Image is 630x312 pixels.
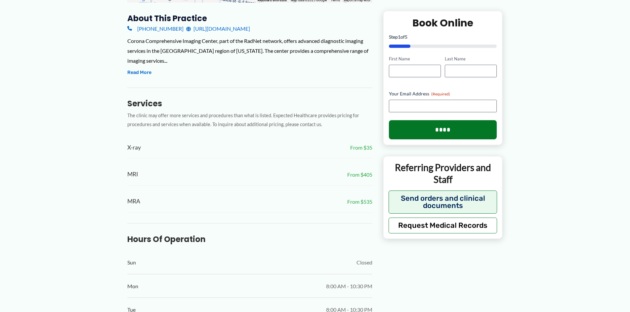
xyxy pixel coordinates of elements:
[398,34,400,40] span: 1
[445,56,497,62] label: Last Name
[389,90,497,97] label: Your Email Address
[389,17,497,29] h2: Book Online
[127,196,140,207] span: MRA
[127,142,141,153] span: X-ray
[357,258,372,267] span: Closed
[389,35,497,39] p: Step of
[127,281,138,291] span: Mon
[127,169,138,180] span: MRI
[186,24,250,34] a: [URL][DOMAIN_NAME]
[326,281,372,291] span: 8:00 AM - 10:30 PM
[127,258,136,267] span: Sun
[350,143,372,153] span: From $35
[389,161,497,186] p: Referring Providers and Staff
[431,91,450,96] span: (Required)
[127,234,372,244] h3: Hours of Operation
[389,56,441,62] label: First Name
[127,111,372,129] p: The clinic may offer more services and procedures than what is listed. Expected Healthcare provid...
[127,69,151,77] button: Read More
[405,34,407,40] span: 5
[127,98,372,109] h3: Services
[127,24,184,34] a: [PHONE_NUMBER]
[389,190,497,213] button: Send orders and clinical documents
[127,13,372,23] h3: About this practice
[389,217,497,233] button: Request Medical Records
[347,197,372,207] span: From $535
[127,36,372,65] div: Corona Comprehensive Imaging Center, part of the RadNet network, offers advanced diagnostic imagi...
[347,170,372,180] span: From $405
